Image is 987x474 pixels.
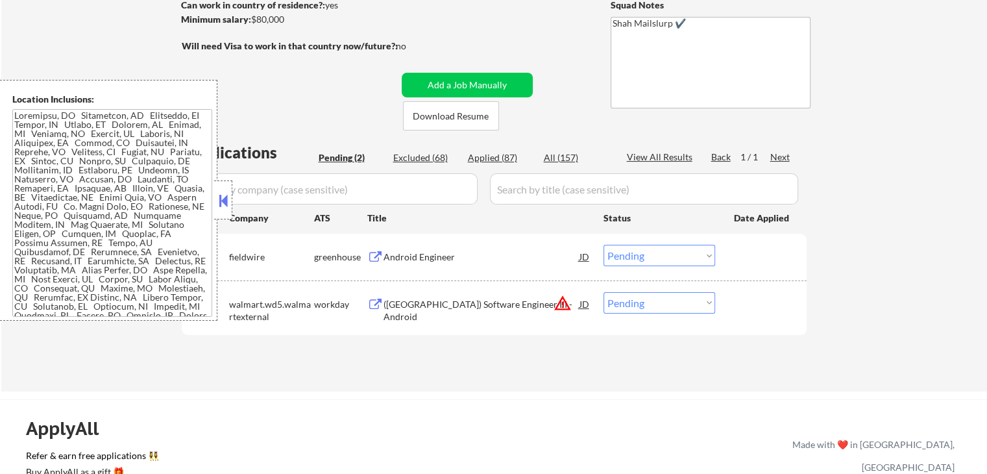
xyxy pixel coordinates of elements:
div: Pending (2) [319,151,384,164]
button: Add a Job Manually [402,73,533,97]
div: Next [770,151,791,164]
div: Applications [186,145,314,160]
strong: Will need Visa to work in that country now/future?: [182,40,398,51]
div: fieldwire [229,251,314,264]
div: JD [578,292,591,316]
div: Android Engineer [384,251,579,264]
div: Status [603,206,715,229]
div: ApplyAll [26,418,114,440]
div: Applied (87) [468,151,533,164]
div: Back [711,151,732,164]
div: workday [314,298,367,311]
div: $80,000 [181,13,397,26]
div: walmart.wd5.walmartexternal [229,298,314,323]
div: no [396,40,433,53]
div: Location Inclusions: [12,93,212,106]
input: Search by company (case sensitive) [186,173,478,205]
div: View All Results [627,151,696,164]
div: ([GEOGRAPHIC_DATA]) Software Engineer III - Android [384,298,579,323]
div: JD [578,245,591,268]
div: All (157) [544,151,609,164]
div: ATS [314,212,367,225]
div: Title [367,212,591,225]
div: Date Applied [734,212,791,225]
input: Search by title (case sensitive) [490,173,798,205]
div: 1 / 1 [740,151,770,164]
div: greenhouse [314,251,367,264]
button: warning_amber [554,294,572,312]
strong: Minimum salary: [181,14,251,25]
div: Company [229,212,314,225]
a: Refer & earn free applications 👯‍♀️ [26,451,521,465]
button: Download Resume [403,101,499,131]
div: Excluded (68) [393,151,458,164]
